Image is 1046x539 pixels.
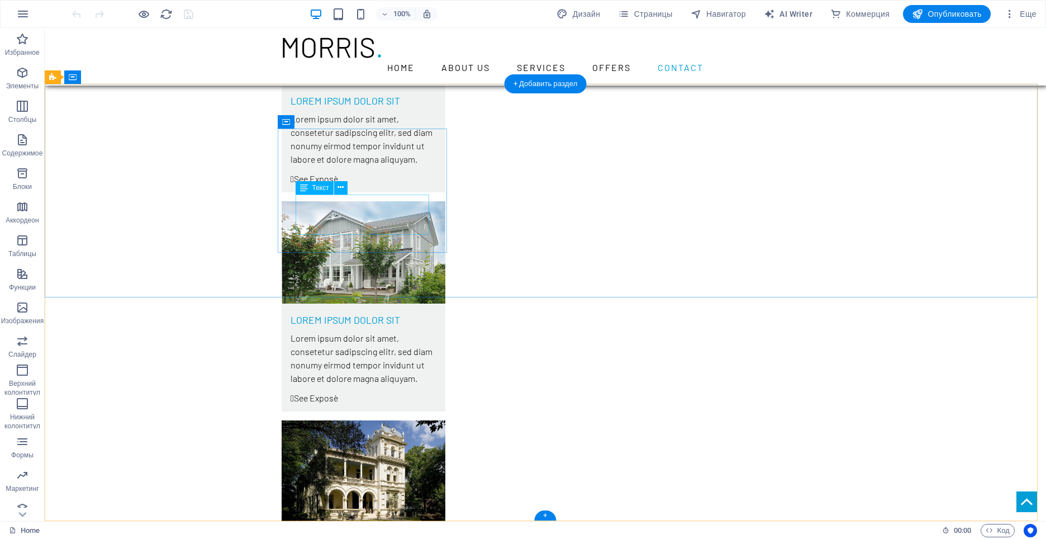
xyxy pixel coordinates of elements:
span: : [962,526,963,535]
p: Аккордеон [6,216,39,225]
p: Формы [11,451,34,460]
button: Еще [1000,5,1041,23]
span: Код [986,524,1010,537]
span: Текст [312,185,329,191]
div: Дизайн (Ctrl+Alt+Y) [552,5,605,23]
button: Нажмите здесь, чтобы выйти из режима предварительного просмотра и продолжить редактирование [137,7,150,21]
button: 100% [376,7,416,21]
a: Щелкните для отмены выбора. Дважды щелкните, чтобы открыть Страницы [9,524,40,537]
p: Столбцы [8,115,37,124]
div: + Добавить раздел [505,74,587,93]
p: Элементы [6,82,39,91]
button: Код [981,524,1015,537]
button: Usercentrics [1024,524,1037,537]
button: Опубликовать [903,5,991,23]
i: При изменении размера уровень масштабирования подстраивается автоматически в соответствии с выбра... [422,9,432,19]
p: Блоки [13,182,32,191]
p: Функции [9,283,36,292]
p: Содержимое [2,149,43,158]
span: Коммерция [830,8,890,20]
h6: 100% [393,7,411,21]
p: Слайдер [8,350,36,359]
button: AI Writer [759,5,817,23]
span: Страницы [618,8,672,20]
button: reload [159,7,173,21]
i: Перезагрузить страницу [160,8,173,21]
p: Изображения [1,316,44,325]
span: 00 00 [954,524,971,537]
span: AI Writer [764,8,812,20]
p: Маркетинг [6,484,39,493]
button: Страницы [614,5,677,23]
span: Дизайн [557,8,600,20]
span: Опубликовать [912,8,982,20]
button: Коммерция [826,5,894,23]
button: Навигатор [686,5,750,23]
p: Таблицы [8,249,36,258]
p: Избранное [5,48,40,57]
span: Еще [1004,8,1037,20]
h6: Время сеанса [942,524,972,537]
span: Навигатор [691,8,746,20]
div: + [534,510,556,521]
button: Дизайн [552,5,605,23]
